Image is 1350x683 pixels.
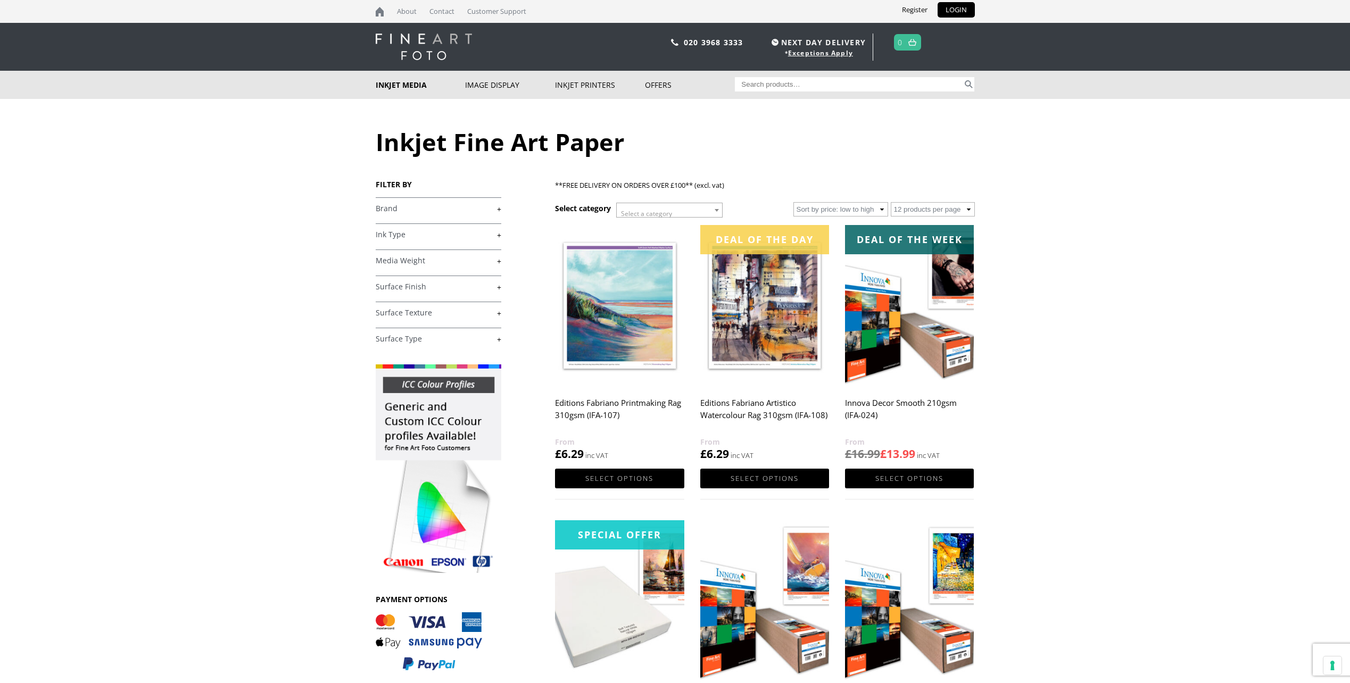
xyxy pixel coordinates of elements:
bdi: 13.99 [880,446,915,461]
div: Special Offer [555,520,684,549]
span: Select a category [621,209,672,218]
a: + [376,256,501,266]
a: Offers [645,71,735,99]
span: £ [880,446,887,461]
img: *White Label* Soft Textured Natural White 190gsm (WFA-006) [555,520,684,681]
a: LOGIN [938,2,975,18]
a: 0 [898,35,902,50]
img: logo-white.svg [376,34,472,60]
h3: Select category [555,203,611,213]
span: £ [555,446,561,461]
h4: Ink Type [376,223,501,245]
img: Editions Fabriano Printmaking Rag 310gsm (IFA-107) [555,225,684,386]
a: Exceptions Apply [788,48,853,57]
a: + [376,204,501,214]
h4: Brand [376,197,501,219]
img: Innova Smooth Cotton High White 215gsm (IFA-004) [845,520,974,681]
a: + [376,282,501,292]
a: + [376,230,501,240]
select: Shop order [793,202,888,216]
img: promo [376,364,501,573]
h2: Editions Fabriano Artistico Watercolour Rag 310gsm (IFA-108) [700,393,829,436]
a: Select options for “Innova Decor Smooth 210gsm (IFA-024)” [845,469,974,488]
p: **FREE DELIVERY ON ORDERS OVER £100** (excl. vat) [555,179,974,191]
h4: Media Weight [376,249,501,271]
img: PAYMENT OPTIONS [376,612,482,671]
a: Select options for “Editions Fabriano Artistico Watercolour Rag 310gsm (IFA-108)” [700,469,829,488]
h3: FILTER BY [376,179,501,189]
h4: Surface Finish [376,276,501,297]
input: Search products… [735,77,963,91]
h4: Surface Texture [376,302,501,323]
h4: Surface Type [376,328,501,349]
h1: Inkjet Fine Art Paper [376,126,975,158]
img: Innova Decor Smooth 210gsm (IFA-024) [845,225,974,386]
h3: PAYMENT OPTIONS [376,594,501,604]
h2: Innova Decor Smooth 210gsm (IFA-024) [845,393,974,436]
a: Image Display [465,71,555,99]
bdi: 6.29 [555,446,584,461]
img: Innova Decor Watercolour Art 245gsm (IFA-023) [700,520,829,681]
div: Deal of the day [700,225,829,254]
img: phone.svg [671,39,678,46]
a: 020 3968 3333 [684,37,743,47]
h2: Editions Fabriano Printmaking Rag 310gsm (IFA-107) [555,393,684,436]
a: + [376,334,501,344]
a: Deal of the week Innova Decor Smooth 210gsm (IFA-024) £16.99£13.99 [845,225,974,462]
span: NEXT DAY DELIVERY [769,36,866,48]
img: basket.svg [908,39,916,46]
a: Inkjet Media [376,71,466,99]
a: Inkjet Printers [555,71,645,99]
a: Editions Fabriano Printmaking Rag 310gsm (IFA-107) £6.29 [555,225,684,462]
a: Deal of the day Editions Fabriano Artistico Watercolour Rag 310gsm (IFA-108) £6.29 [700,225,829,462]
a: Select options for “Editions Fabriano Printmaking Rag 310gsm (IFA-107)” [555,469,684,488]
a: + [376,308,501,318]
img: time.svg [772,39,778,46]
span: £ [700,446,707,461]
span: £ [845,446,851,461]
img: Editions Fabriano Artistico Watercolour Rag 310gsm (IFA-108) [700,225,829,386]
button: Search [963,77,975,91]
button: Your consent preferences for tracking technologies [1323,656,1341,674]
bdi: 6.29 [700,446,729,461]
div: Deal of the week [845,225,974,254]
a: Register [894,2,935,18]
bdi: 16.99 [845,446,880,461]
